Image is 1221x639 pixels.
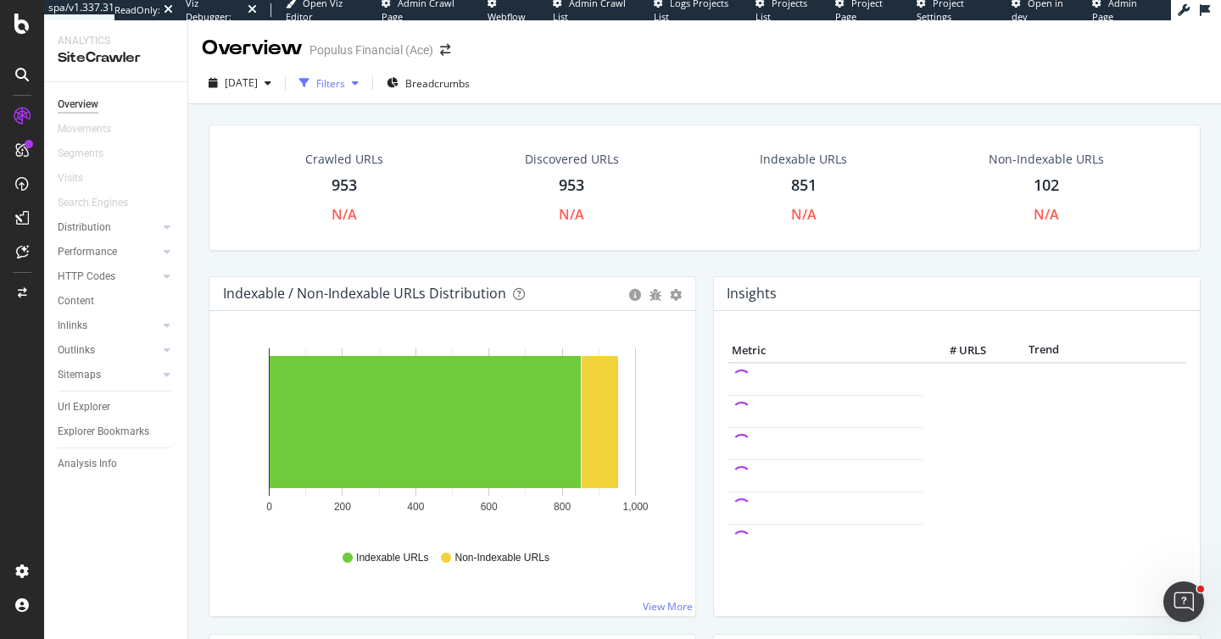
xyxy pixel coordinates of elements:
[58,34,174,48] div: Analytics
[223,285,506,302] div: Indexable / Non-Indexable URLs Distribution
[380,69,477,97] button: Breadcrumbs
[407,501,424,513] text: 400
[58,366,101,384] div: Sitemaps
[58,317,159,335] a: Inlinks
[332,205,357,225] div: N/A
[58,194,128,212] div: Search Engines
[58,243,117,261] div: Performance
[923,338,990,364] th: # URLS
[622,501,648,513] text: 1,000
[58,169,83,187] div: Visits
[114,3,160,17] div: ReadOnly:
[440,44,450,56] div: arrow-right-arrow-left
[728,338,923,364] th: Metric
[554,501,571,513] text: 800
[559,175,584,197] div: 953
[58,423,149,441] div: Explorer Bookmarks
[58,292,176,310] a: Content
[629,289,641,301] div: circle-info
[525,151,619,168] div: Discovered URLs
[58,317,87,335] div: Inlinks
[989,151,1104,168] div: Non-Indexable URLs
[58,292,94,310] div: Content
[58,423,176,441] a: Explorer Bookmarks
[58,145,120,163] a: Segments
[293,69,365,97] button: Filters
[58,145,103,163] div: Segments
[727,282,777,305] h4: Insights
[405,76,470,91] span: Breadcrumbs
[58,342,95,359] div: Outlinks
[990,338,1097,364] th: Trend
[58,120,111,138] div: Movements
[202,69,278,97] button: [DATE]
[58,455,117,473] div: Analysis Info
[58,398,176,416] a: Url Explorer
[650,289,661,301] div: bug
[488,10,526,23] span: Webflow
[58,268,159,286] a: HTTP Codes
[58,219,111,236] div: Distribution
[481,501,498,513] text: 600
[316,76,345,91] div: Filters
[266,501,272,513] text: 0
[58,169,100,187] a: Visits
[332,175,357,197] div: 953
[559,205,584,225] div: N/A
[58,342,159,359] a: Outlinks
[356,551,428,565] span: Indexable URLs
[58,120,128,138] a: Movements
[58,268,115,286] div: HTTP Codes
[58,366,159,384] a: Sitemaps
[670,289,682,301] div: gear
[58,219,159,236] a: Distribution
[58,96,98,114] div: Overview
[791,205,817,225] div: N/A
[58,455,176,473] a: Analysis Info
[58,96,176,114] a: Overview
[225,75,258,90] span: 2025 Sep. 17th
[334,501,351,513] text: 200
[643,599,693,614] a: View More
[309,42,433,58] div: Populus Financial (Ace)
[305,151,383,168] div: Crawled URLs
[202,34,303,63] div: Overview
[791,175,817,197] div: 851
[58,243,159,261] a: Performance
[1034,175,1059,197] div: 102
[223,338,682,535] svg: A chart.
[1163,581,1204,622] iframe: Intercom live chat
[454,551,549,565] span: Non-Indexable URLs
[1034,205,1059,225] div: N/A
[58,48,174,68] div: SiteCrawler
[58,398,110,416] div: Url Explorer
[760,151,847,168] div: Indexable URLs
[58,194,145,212] a: Search Engines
